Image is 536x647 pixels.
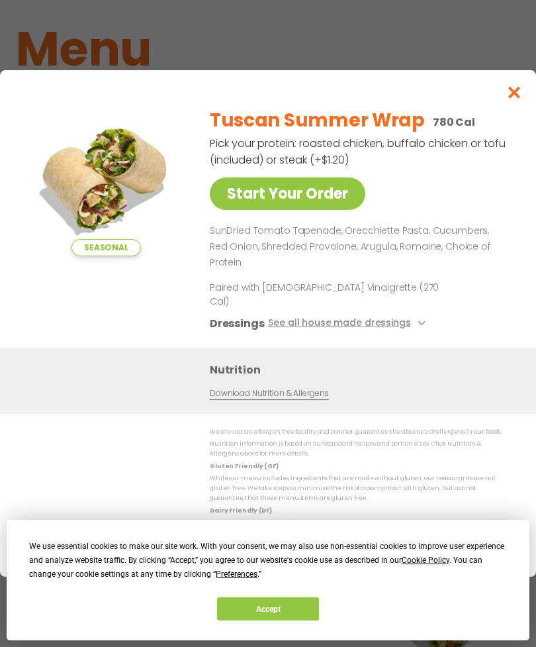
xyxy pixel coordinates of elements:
[493,70,536,115] button: Close modal
[210,507,272,515] strong: Dairy Friendly (DF)
[210,315,265,332] h3: Dressings
[210,462,279,470] strong: Gluten Friendly (GF)
[210,107,425,134] h2: Tuscan Summer Wrap
[210,387,329,400] a: Download Nutrition & Allergens
[210,135,508,168] p: Pick your protein: roasted chicken, buffalo chicken or tofu (included) or steak (+$1.20)
[433,114,475,130] p: 780 Cal
[210,473,510,504] p: While our menu includes ingredients that are made without gluten, our restaurants are not gluten ...
[26,97,186,256] img: Featured product photo for Tuscan Summer Wrap
[217,597,319,621] button: Accept
[216,570,257,579] span: Preferences
[210,427,510,437] p: We are not an allergen free facility and cannot guarantee the absence of allergens in our foods.
[268,315,429,332] button: See all house made dressings
[210,223,510,270] p: SunDried Tomato Tapenade, Orecchiette Pasta, Cucumbers, Red Onion, Shredded Provolone, Arugula, R...
[402,556,449,565] span: Cookie Policy
[210,362,516,378] h3: Nutrition
[210,177,365,210] a: Start Your Order
[210,439,510,460] p: Nutrition information is based on our standard recipes and portion sizes. Click Nutrition & Aller...
[29,540,506,581] div: We use essential cookies to make our site work. With your consent, we may also use non-essential ...
[210,281,455,309] p: Paired with [DEMOGRAPHIC_DATA] Vinaigrette (270 Cal)
[7,520,529,640] div: Cookie Consent Prompt
[71,239,141,256] span: Seasonal
[210,518,510,548] p: While our menu includes foods that are made without dairy, our restaurants are not dairy free. We...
